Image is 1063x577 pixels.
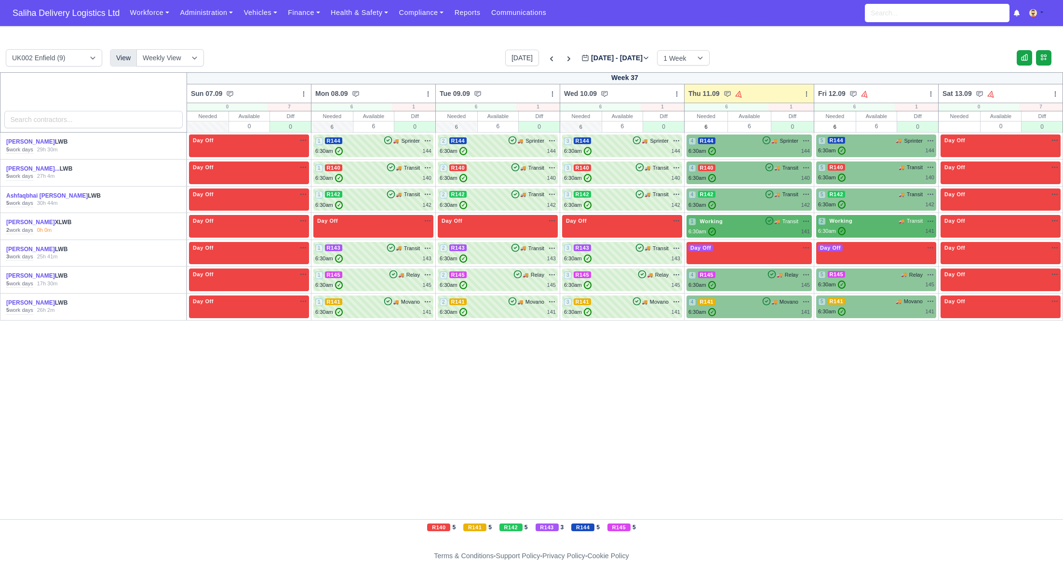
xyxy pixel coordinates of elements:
div: 6:30am [564,147,592,155]
span: 2 [440,271,447,279]
span: ✓ [459,147,467,155]
span: Day Off [191,244,215,251]
div: 142 [672,201,680,209]
div: 25h 41m [37,253,58,261]
span: Day Off [688,244,713,251]
span: 4 [688,191,696,199]
span: 2 [440,244,447,252]
div: 145 [423,281,431,289]
span: Relay [909,271,923,279]
div: 140 [801,174,810,182]
span: Day Off [191,271,215,278]
span: Day Off [942,137,967,144]
span: 🚚 [647,271,653,279]
div: Needed [560,111,602,121]
span: ✓ [708,174,716,182]
span: Transit [528,244,544,253]
span: 4 [688,137,696,145]
strong: 5 [6,147,9,152]
div: 6:30am [440,281,467,289]
span: Sat 13.09 [942,89,972,98]
div: XLWB [6,218,107,227]
span: ✓ [335,281,343,289]
span: 5 [818,271,826,279]
a: [PERSON_NAME]... [6,165,60,172]
span: Transit [404,190,420,199]
div: 29h 30m [37,146,58,154]
div: 0 [771,121,814,132]
span: Transit [782,217,798,226]
span: Working [698,218,725,225]
div: Diff [519,111,560,121]
div: 140 [926,174,934,182]
div: 1 [641,103,684,111]
div: 6 [560,103,641,111]
span: 1 [315,191,323,199]
span: 🚚 [899,164,904,171]
span: Day Off [942,271,967,278]
span: 🚚 [520,191,526,198]
span: ✓ [459,255,467,263]
span: 🚚 [899,217,904,225]
div: 6:30am [818,147,846,155]
a: [PERSON_NAME] [6,219,55,226]
div: LWB [6,138,107,146]
strong: 5 [6,200,9,206]
div: Available [602,111,643,121]
span: Sprinter [650,137,669,145]
div: 6:30am [440,174,467,182]
span: R142 [574,191,592,198]
span: Relay [785,271,798,279]
div: 6:30am [315,147,343,155]
div: Diff [1022,111,1063,121]
div: 0 [1022,121,1063,132]
span: 🚚 [896,137,902,144]
div: 140 [547,174,556,182]
span: Movano [525,298,544,306]
div: LWB [6,192,107,200]
div: 6 [728,121,770,131]
div: 1 [768,103,814,111]
span: R140 [325,164,343,171]
span: R142 [698,191,716,198]
span: 2 [440,191,447,199]
span: Day Off [440,217,464,224]
strong: 5 [6,173,9,179]
div: LWB [6,165,107,173]
div: 6 [478,121,519,131]
div: Needed [939,111,980,121]
div: 145 [926,281,934,289]
span: Day Off [191,164,215,171]
div: 142 [801,201,810,209]
input: Search contractors... [4,111,183,128]
strong: 2 [6,227,9,233]
div: 6:30am [688,228,716,236]
a: Reports [449,3,485,22]
div: 6 [814,103,895,111]
span: 🚚 [774,164,780,172]
div: 6:30am [818,174,846,182]
span: 🚚 [645,191,650,198]
div: 0 [270,121,311,132]
span: Sun 07.09 [191,89,222,98]
a: [PERSON_NAME] [6,272,55,279]
div: 144 [423,147,431,155]
span: Movano [904,297,923,306]
a: [PERSON_NAME] [6,138,55,145]
div: Needed [311,111,353,121]
div: work days [6,146,33,154]
div: 0 [897,121,938,132]
span: Transit [404,244,420,253]
strong: 5 [6,281,9,286]
span: R142 [325,191,343,198]
div: Available [229,111,270,121]
div: 141 [801,228,810,236]
span: Day Off [191,191,215,198]
span: Movano [401,298,420,306]
a: Saliha Delivery Logistics Ltd [8,4,124,23]
span: Working [828,217,855,224]
div: 142 [926,201,934,209]
span: Day Off [191,217,215,224]
div: 6:30am [440,147,467,155]
div: Week 37 [187,72,1063,84]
